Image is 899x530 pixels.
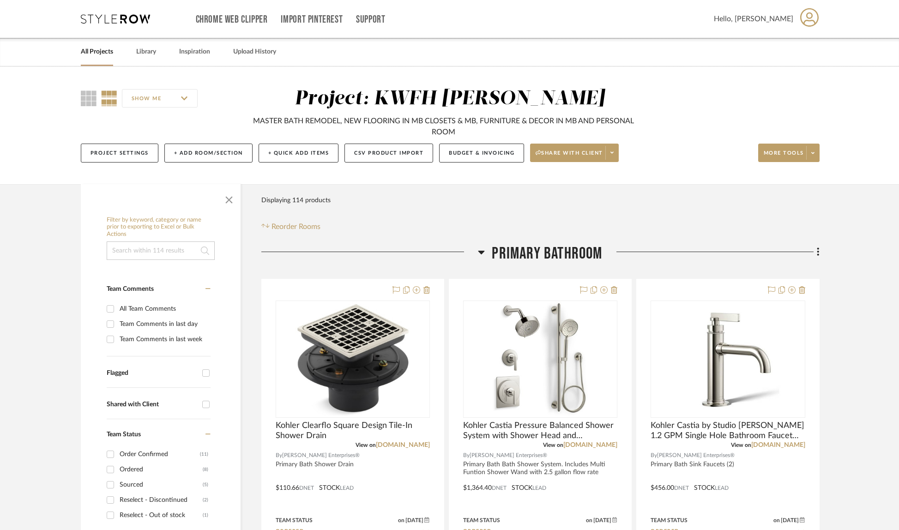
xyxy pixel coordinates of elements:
div: Sourced [120,477,203,492]
span: View on [543,442,563,448]
div: All Team Comments [120,301,208,316]
a: Import Pinterest [281,16,343,24]
span: More tools [764,150,804,163]
span: [PERSON_NAME] Enterprises® [657,451,735,460]
button: Project Settings [81,144,158,163]
div: Displaying 114 products [261,191,331,210]
div: Reselect - Discontinued [120,493,203,507]
span: on [586,518,592,523]
span: [DATE] [780,517,800,524]
div: Shared with Client [107,401,198,409]
img: Kohler Castia by Studio McGee 1.2 GPM Single Hole Bathroom Faucet with Drain Assembly Vibrant Bru... [670,301,785,417]
div: Team Comments in last day [120,317,208,331]
div: Team Comments in last week [120,332,208,347]
span: Share with client [536,150,603,163]
div: (11) [200,447,208,462]
span: By [651,451,657,460]
div: (1) [203,508,208,523]
img: Kohler Castia Pressure Balanced Shower System with Shower Head and Handshower - Valves Included [483,301,598,417]
a: Chrome Web Clipper [196,16,268,24]
button: Budget & Invoicing [439,144,524,163]
a: Library [136,46,156,58]
button: + Quick Add Items [259,144,339,163]
div: (5) [203,477,208,492]
button: Close [220,189,238,207]
a: All Projects [81,46,113,58]
button: Share with client [530,144,619,162]
div: Order Confirmed [120,447,200,462]
a: Support [356,16,385,24]
span: on [398,518,404,523]
span: Primary Bathroom [492,244,602,264]
span: By [463,451,470,460]
div: (8) [203,462,208,477]
a: Inspiration [179,46,210,58]
span: on [773,518,780,523]
img: Kohler Clearflo Square Design Tile-In Shower Drain [295,301,410,417]
button: CSV Product Import [344,144,433,163]
span: View on [356,442,376,448]
span: Kohler Clearflo Square Design Tile-In Shower Drain [276,421,430,441]
span: [DATE] [592,517,612,524]
span: [PERSON_NAME] Enterprises® [282,451,360,460]
div: Team Status [463,516,500,524]
span: View on [731,442,751,448]
a: Upload History [233,46,276,58]
a: [DOMAIN_NAME] [563,442,617,448]
a: [DOMAIN_NAME] [751,442,805,448]
div: Project: KWFH [PERSON_NAME] [295,89,605,108]
a: [DOMAIN_NAME] [376,442,430,448]
span: [DATE] [404,517,424,524]
span: By [276,451,282,460]
div: Ordered [120,462,203,477]
div: Team Status [651,516,688,524]
button: Reorder Rooms [261,221,321,232]
button: + Add Room/Section [164,144,253,163]
span: Kohler Castia Pressure Balanced Shower System with Shower Head and Handshower - Valves Included [463,421,617,441]
span: Kohler Castia by Studio [PERSON_NAME] 1.2 GPM Single Hole Bathroom Faucet with Drain Assembly Vib... [651,421,805,441]
div: MASTER BATH REMODEL, NEW FLOORING IN MB CLOSETS & MB, FURNITURE & DECOR IN MB AND PERSONAL ROOM [249,115,638,138]
span: Reorder Rooms [272,221,320,232]
div: Team Status [276,516,313,524]
div: Flagged [107,369,198,377]
span: Team Status [107,431,141,438]
button: More tools [758,144,820,162]
span: [PERSON_NAME] Enterprises® [470,451,547,460]
span: Team Comments [107,286,154,292]
div: (2) [203,493,208,507]
h6: Filter by keyword, category or name prior to exporting to Excel or Bulk Actions [107,217,215,238]
div: Reselect - Out of stock [120,508,203,523]
span: Hello, [PERSON_NAME] [714,13,793,24]
input: Search within 114 results [107,241,215,260]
